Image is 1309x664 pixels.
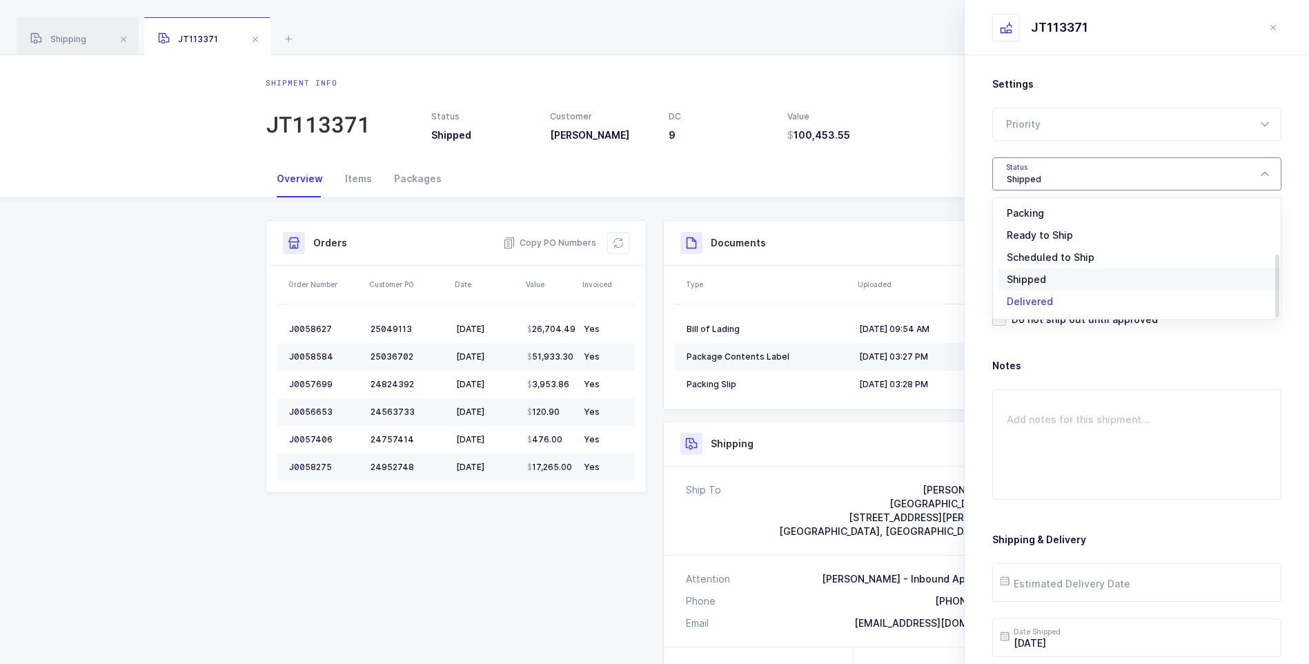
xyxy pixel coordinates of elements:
div: [DATE] 03:28 PM [859,379,1021,390]
div: J0057699 [289,379,360,390]
div: J0058584 [289,351,360,362]
span: Yes [584,379,600,389]
h3: Notes [992,359,1281,373]
div: Customer PO [369,279,446,290]
span: 100,453.55 [787,128,850,142]
span: Delivered [1007,295,1053,307]
div: Value [787,110,889,123]
div: Items [334,160,383,197]
span: 51,933.30 [527,351,573,362]
div: 25049113 [371,324,445,335]
span: Yes [584,324,600,334]
div: [DATE] [456,407,516,418]
div: J0056653 [289,407,360,418]
div: Customer [550,110,652,123]
h3: Documents [711,236,766,250]
span: Yes [584,462,600,472]
span: 476.00 [527,434,562,445]
h3: [PERSON_NAME] [550,128,652,142]
div: 25036702 [371,351,445,362]
div: Value [526,279,574,290]
span: 26,704.49 [527,324,575,335]
div: Package Contents Label [687,351,848,362]
h3: Shipping [711,437,754,451]
span: [GEOGRAPHIC_DATA], [GEOGRAPHIC_DATA], 32219 [779,525,1021,537]
span: Packing [1007,207,1044,219]
div: [EMAIL_ADDRESS][DOMAIN_NAME] [854,616,1021,630]
button: Copy PO Numbers [503,236,596,250]
span: Scheduled to Ship [1007,251,1094,263]
span: Yes [584,407,600,417]
div: [DATE] [456,351,516,362]
span: Yes [584,351,600,362]
div: Order Number [288,279,361,290]
div: Ship To [686,483,721,538]
div: Overview [266,160,334,197]
div: [DATE] [456,379,516,390]
div: [DATE] [456,324,516,335]
span: 3,953.86 [527,379,569,390]
div: J0057406 [289,434,360,445]
button: close drawer [1265,19,1281,36]
div: Bill of Lading [687,324,848,335]
div: [GEOGRAPHIC_DATA] - DC9 [779,497,1021,511]
div: [PHONE_NUMBER] [935,594,1021,608]
div: Packing Slip [687,379,848,390]
div: DC [669,110,771,123]
div: [PERSON_NAME] - Inbound Appointments [822,572,1021,586]
div: Email [686,616,709,630]
div: Shipment info [266,77,371,88]
div: Packages [383,160,453,197]
h3: Shipping & Delivery [992,533,1281,547]
h3: Settings [992,77,1281,91]
div: [DATE] [456,434,516,445]
h3: Shipped [431,128,533,142]
span: Ready to Ship [1007,229,1073,241]
div: [DATE] [456,462,516,473]
div: J0058275 [289,462,360,473]
span: 17,265.00 [527,462,572,473]
div: 24757414 [371,434,445,445]
span: 120.90 [527,407,560,418]
h3: 9 [669,128,771,142]
span: JT113371 [158,34,218,44]
div: [STREET_ADDRESS][PERSON_NAME] [779,511,1021,525]
div: Attention [686,572,730,586]
h3: Orders [313,236,347,250]
div: [PERSON_NAME], Inc [779,483,1021,497]
div: Invoiced [582,279,631,290]
div: 24952748 [371,462,445,473]
span: Yes [584,434,600,445]
div: Date [455,279,518,290]
div: Uploaded [858,279,1028,290]
div: JT113371 [1031,19,1088,36]
div: 24563733 [371,407,445,418]
span: Shipping [30,34,86,44]
div: 24824392 [371,379,445,390]
div: Status [431,110,533,123]
div: J0058627 [289,324,360,335]
span: Shipped [1007,273,1046,285]
div: Phone [686,594,716,608]
div: Type [686,279,849,290]
div: [DATE] 03:27 PM [859,351,1021,362]
div: [DATE] 09:54 AM [859,324,1021,335]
